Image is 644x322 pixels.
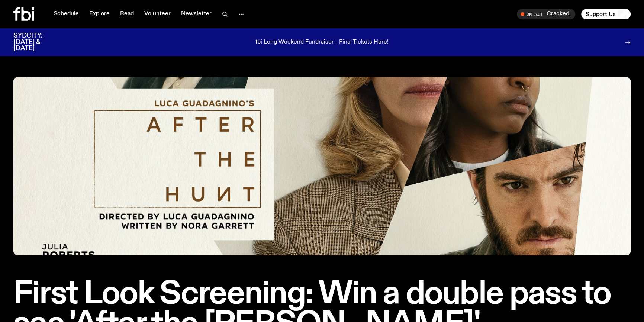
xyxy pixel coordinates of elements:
a: Schedule [49,9,83,19]
button: Support Us [581,9,631,19]
a: Newsletter [177,9,216,19]
a: Explore [85,9,114,19]
button: On AirCracked [517,9,575,19]
p: fbi Long Weekend Fundraiser - Final Tickets Here! [255,39,389,46]
span: Support Us [586,11,616,17]
a: Volunteer [140,9,175,19]
h3: SYDCITY: [DATE] & [DATE] [13,33,61,52]
a: Read [116,9,138,19]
